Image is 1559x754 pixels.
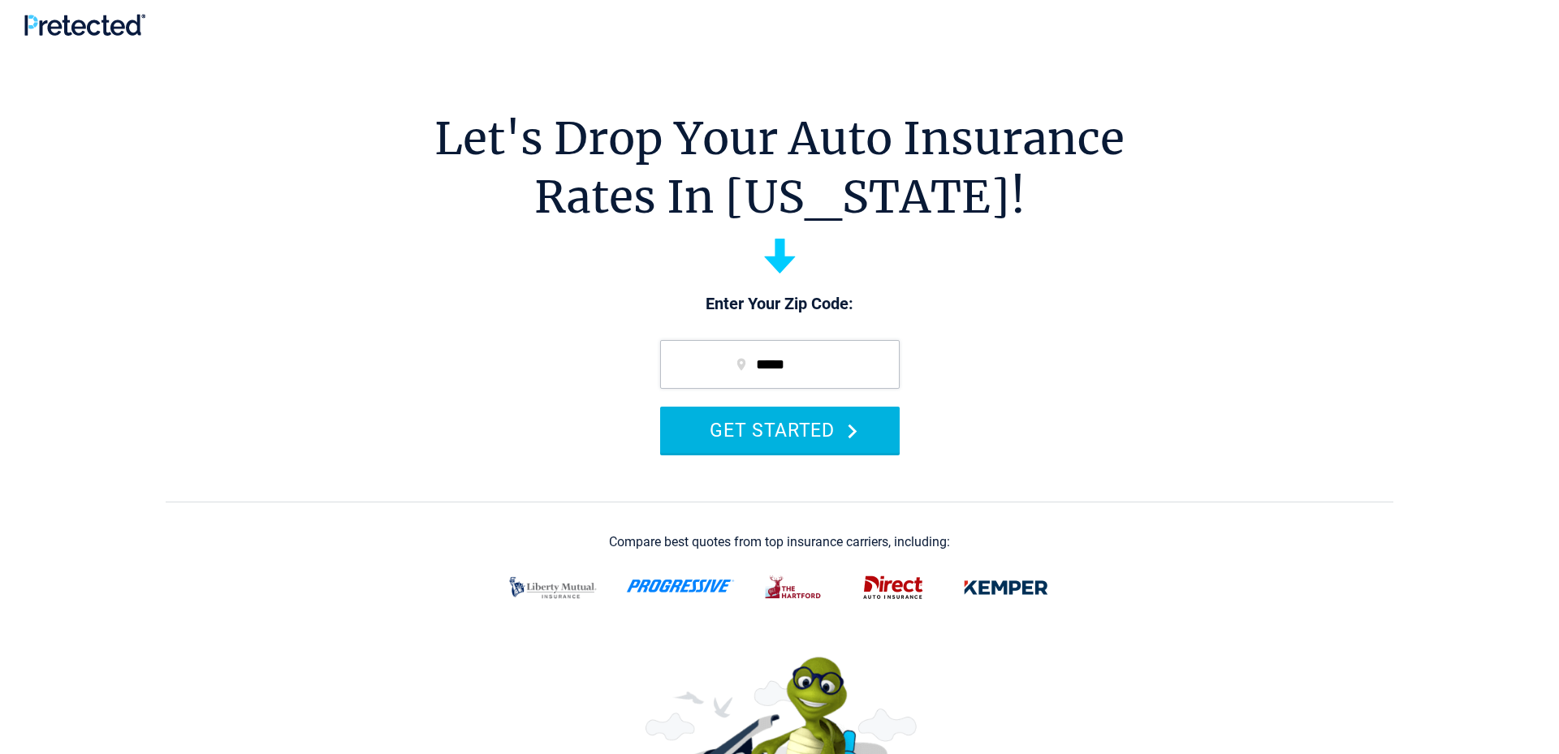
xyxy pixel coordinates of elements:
[660,340,900,389] input: zip code
[660,407,900,453] button: GET STARTED
[434,110,1125,226] h1: Let's Drop Your Auto Insurance Rates In [US_STATE]!
[609,535,950,549] div: Compare best quotes from top insurance carriers, including:
[626,580,735,592] img: progressive
[644,293,916,316] p: Enter Your Zip Code:
[499,567,607,609] img: liberty
[24,14,145,36] img: Pretected Logo
[952,567,1060,609] img: kemper
[853,567,933,609] img: direct
[754,567,834,609] img: thehartford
